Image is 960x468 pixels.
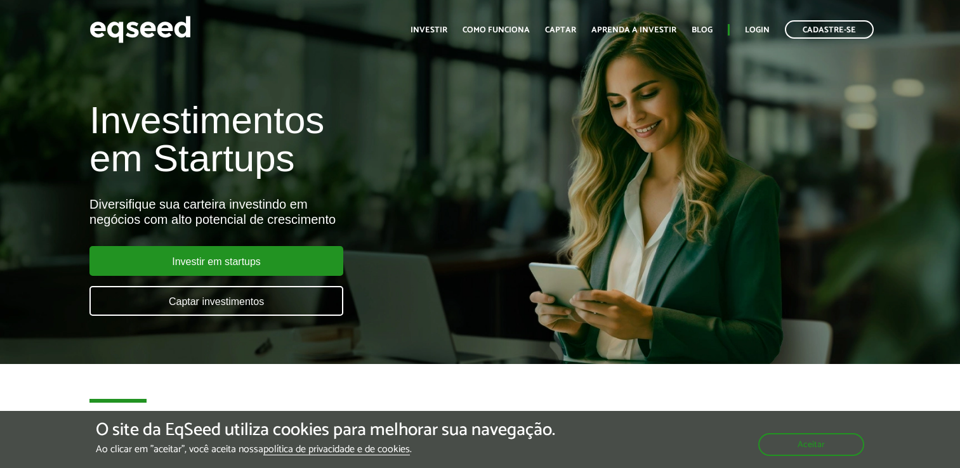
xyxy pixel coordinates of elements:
a: Investir [411,26,447,34]
a: Investir em startups [89,246,343,276]
a: política de privacidade e de cookies [263,445,410,455]
a: Aprenda a investir [591,26,676,34]
a: Login [745,26,770,34]
h5: O site da EqSeed utiliza cookies para melhorar sua navegação. [96,420,555,440]
img: EqSeed [89,13,191,46]
a: Captar investimentos [89,286,343,316]
a: Blog [692,26,713,34]
div: Diversifique sua carteira investindo em negócios com alto potencial de crescimento [89,197,551,227]
a: Captar [545,26,576,34]
p: Ao clicar em "aceitar", você aceita nossa . [96,443,555,455]
a: Como funciona [463,26,530,34]
button: Aceitar [758,433,864,456]
h1: Investimentos em Startups [89,101,551,178]
a: Cadastre-se [785,20,874,39]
